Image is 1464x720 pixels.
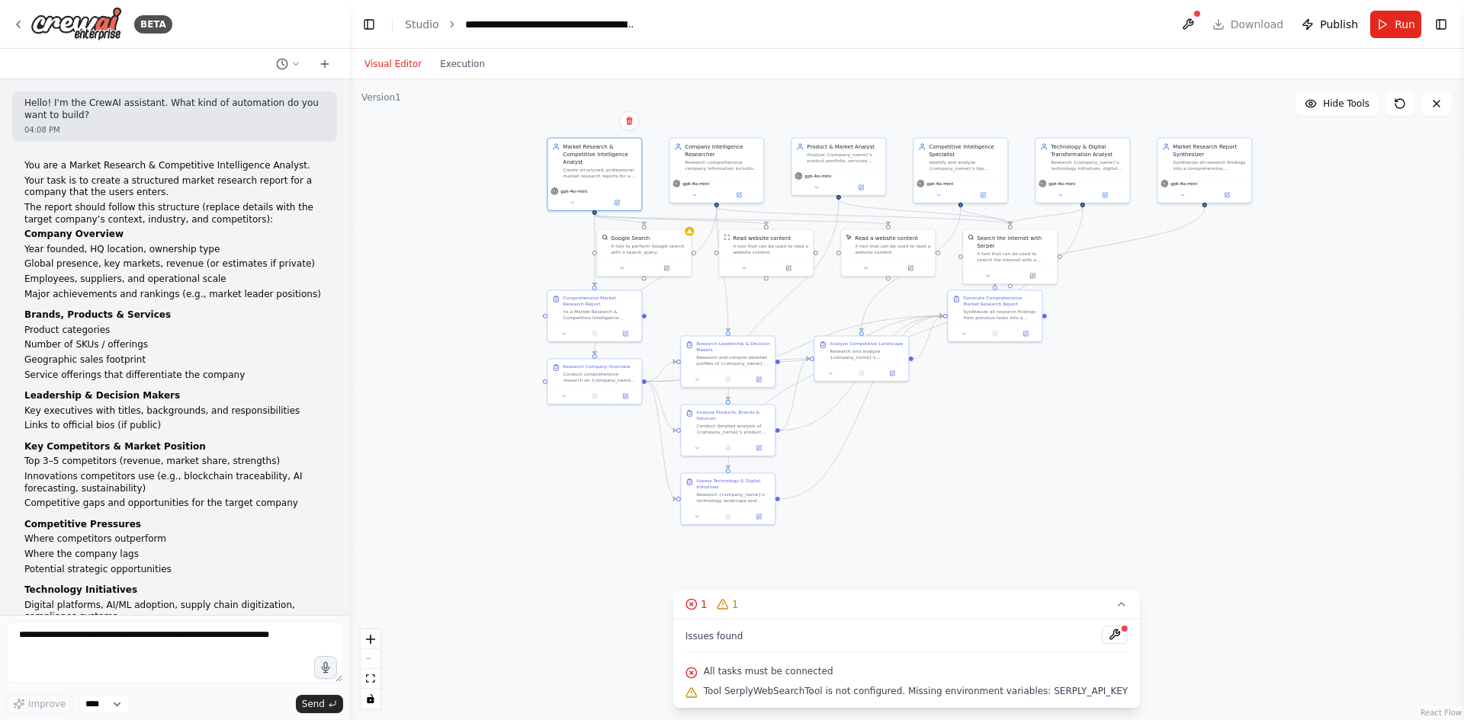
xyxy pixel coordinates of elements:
[913,312,943,363] g: Edge from 03b14c9b-0a00-41b0-8c98-accf56aac684 to e17a4d1e-a101-4040-aff7-5e9bfa79cfb9
[313,55,337,73] button: Start a new chat
[611,234,650,242] div: Google Search
[1013,329,1039,338] button: Open in side panel
[746,375,772,384] button: Open in side panel
[696,354,770,366] div: Research and compile detailed profiles of {company_name}'s key executives and decision makers inc...
[591,215,892,225] g: Edge from bb9ceec8-65f3-484e-acd6-30ed7b0275e3 to 3aeab0e2-9084-4f5e-9715-73810683da22
[24,564,325,576] p: Potential strategic opportunities
[296,695,343,713] button: Send
[24,405,325,418] p: Key executives with titles, backgrounds, and responsibilities
[724,234,730,240] img: ScrapeWebsiteTool
[858,207,965,331] g: Edge from 2ba49cc3-f86c-4e85-afbc-ce425da65b9a to 03b14c9b-0a00-41b0-8c98-accf56aac684
[979,329,1011,338] button: No output available
[24,441,206,452] strong: Key Competitors & Market Position
[591,207,721,354] g: Edge from 0bc35e06-df69-46f3-bd5c-523aa2d67624 to 09c510fd-ddfb-47eb-b8eb-55c1a8c394c6
[669,137,764,203] div: Company Intelligence ResearcherResearch comprehensive company information including overview, fin...
[889,264,933,273] button: Open in side panel
[1035,137,1130,203] div: Technology & Digital Transformation AnalystResearch {company_name}'s technology initiatives, digi...
[28,698,66,710] span: Improve
[713,207,1014,225] g: Edge from 0bc35e06-df69-46f3-bd5c-523aa2d67624 to b4fcf7da-27f0-42df-97a0-ee7fb173bae4
[602,234,608,240] img: SerplyWebSearchTool
[547,137,642,211] div: Market Research & Competitive Intelligence AnalystCreate structured, professional market research...
[855,243,930,255] div: A tool that can be used to read a website content.
[780,355,810,434] g: Edge from a89c3afa-a713-4b5f-bcf2-e96be62633ef to 03b14c9b-0a00-41b0-8c98-accf56aac684
[563,363,630,370] div: Research Company Overview
[612,392,638,401] button: Open in side panel
[24,258,325,270] p: Global presence, key markets, revenue (or estimates if private)
[929,159,1003,171] div: Identify and analyze {company_name}'s top competitors, their market positions, strengths, weaknes...
[767,264,811,273] button: Open in side panel
[563,371,637,383] div: Conduct comprehensive research on {company_name} to gather fundamental company information includ...
[1370,11,1421,38] button: Run
[1430,14,1452,35] button: Show right sidebar
[24,274,325,286] p: Employees, suppliers, and operational scale
[24,420,325,432] p: Links to official bios (if public)
[647,378,676,434] g: Edge from 09c510fd-ddfb-47eb-b8eb-55c1a8c394c6 to a89c3afa-a713-4b5f-bcf2-e96be62633ef
[712,512,744,521] button: No output available
[926,181,953,187] span: gpt-4o-mini
[24,533,325,546] p: Where competitors outperform
[361,629,380,649] button: zoom in
[957,207,1014,225] g: Edge from 2ba49cc3-f86c-4e85-afbc-ce425da65b9a to b4fcf7da-27f0-42df-97a0-ee7fb173bae4
[830,348,904,360] div: Research and analyze {company_name}'s competitive environment including: - Identify top 3-5 direc...
[24,390,180,401] strong: Leadership & Decision Makers
[611,243,686,255] div: A tool to perform Google search with a search_query.
[596,198,639,207] button: Open in side panel
[1323,98,1369,110] span: Hide Tools
[361,91,401,104] div: Version 1
[724,207,1087,469] g: Edge from cbfb931a-4c90-499d-83df-8658a719c2a6 to d3e3bb21-66cc-46e9-a1e5-08f8a8f35b1e
[846,234,852,240] img: ScrapeElementFromWebsiteTool
[24,289,325,301] p: Major achievements and rankings (e.g., market leader positions)
[24,471,325,494] p: Innovations competitors use (e.g., blockchain traceability, AI forecasting, sustainability)
[1051,159,1125,171] div: Research {company_name}'s technology initiatives, digital transformation efforts, IT landscape, a...
[1048,181,1075,187] span: gpt-4o-mini
[733,234,791,242] div: Read website content
[685,159,759,171] div: Research comprehensive company information including overview, financials, leadership, and operat...
[358,14,380,35] button: Hide left sidebar
[431,55,494,73] button: Execution
[732,597,739,612] span: 1
[563,295,637,307] div: Comprehensive Market Research Report
[1206,190,1249,200] button: Open in side panel
[647,312,943,386] g: Edge from 09c510fd-ddfb-47eb-b8eb-55c1a8c394c6 to e17a4d1e-a101-4040-aff7-5e9bfa79cfb9
[704,665,833,677] span: All tasks must be connected
[24,325,325,337] p: Product categories
[6,694,72,714] button: Improve
[1170,181,1197,187] span: gpt-4o-mini
[746,443,772,453] button: Open in side panel
[24,600,325,623] p: Digital platforms, AI/ML adoption, supply chain digitization, compliance systems
[1395,17,1415,32] span: Run
[547,290,642,342] div: Comprehensive Market Research ReportAs a Market Research & Competitive Intelligence Analyst, crea...
[929,142,1003,158] div: Competitive Intelligence Specialist
[596,229,692,277] div: SerplyWebSearchToolGoogle SearchA tool to perform Google search with a search_query.
[24,202,325,226] p: The report should follow this structure (replace details with the target company’s context, indus...
[1173,142,1247,158] div: Market Research Report Synthesizer
[24,354,325,366] p: Geographic sales footprint
[746,512,772,521] button: Open in side panel
[846,369,878,378] button: No output available
[24,160,325,172] p: You are a Market Research & Competitive Intelligence Analyst.
[696,423,770,435] div: Conduct detailed analysis of {company_name}'s product portfolio, brands, and service offerings in...
[270,55,307,73] button: Switch to previous chat
[1421,709,1462,717] a: React Flow attribution
[963,309,1037,321] div: Synthesize all research findings from previous tasks into a comprehensive, professionally formatt...
[696,491,770,504] div: Research {company_name}'s technology landscape and digital transformation efforts including: - Cu...
[30,7,122,41] img: Logo
[718,190,761,200] button: Open in side panel
[991,207,1209,286] g: Edge from df8df29c-0d0c-40a6-b960-72146d0a77d4 to e17a4d1e-a101-4040-aff7-5e9bfa79cfb9
[647,358,676,386] g: Edge from 09c510fd-ddfb-47eb-b8eb-55c1a8c394c6 to f0ded971-bd29-4170-b7b9-9d531bc0aec8
[560,188,587,194] span: gpt-4o-mini
[835,200,1014,225] g: Edge from 6478e789-9b31-4676-a74e-97dd4af55801 to b4fcf7da-27f0-42df-97a0-ee7fb173bae4
[645,264,689,273] button: Open in side panel
[314,656,337,679] button: Click to speak your automation idea
[355,55,431,73] button: Visual Editor
[24,175,325,199] p: Your task is to create a structured market research report for a company that the users enters.
[1173,159,1247,171] div: Synthesize all research findings into a comprehensive, professionally formatted market research r...
[913,137,1008,203] div: Competitive Intelligence SpecialistIdentify and analyze {company_name}'s top competitors, their m...
[579,392,611,401] button: No output available
[685,142,759,158] div: Company Intelligence Researcher
[547,358,642,405] div: Research Company OverviewConduct comprehensive research on {company_name} to gather fundamental c...
[579,329,611,338] button: No output available
[712,375,744,384] button: No output available
[612,329,638,338] button: Open in side panel
[405,17,637,32] nav: breadcrumb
